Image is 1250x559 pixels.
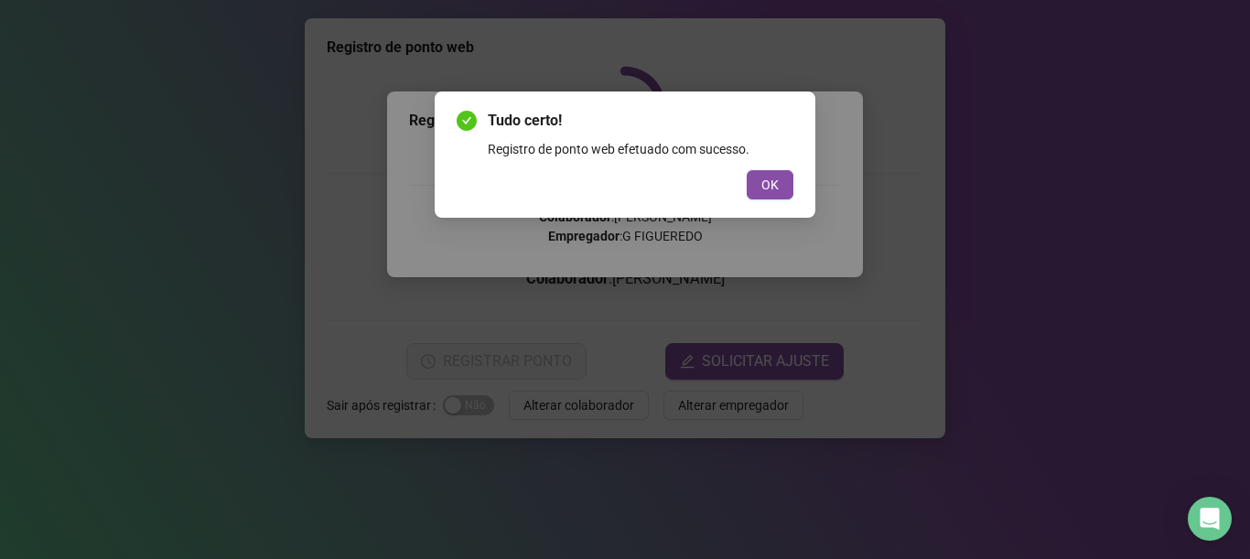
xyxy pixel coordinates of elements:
span: OK [761,175,779,195]
button: OK [747,170,793,199]
span: Tudo certo! [488,110,793,132]
div: Open Intercom Messenger [1188,497,1232,541]
span: check-circle [457,111,477,131]
div: Registro de ponto web efetuado com sucesso. [488,139,793,159]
